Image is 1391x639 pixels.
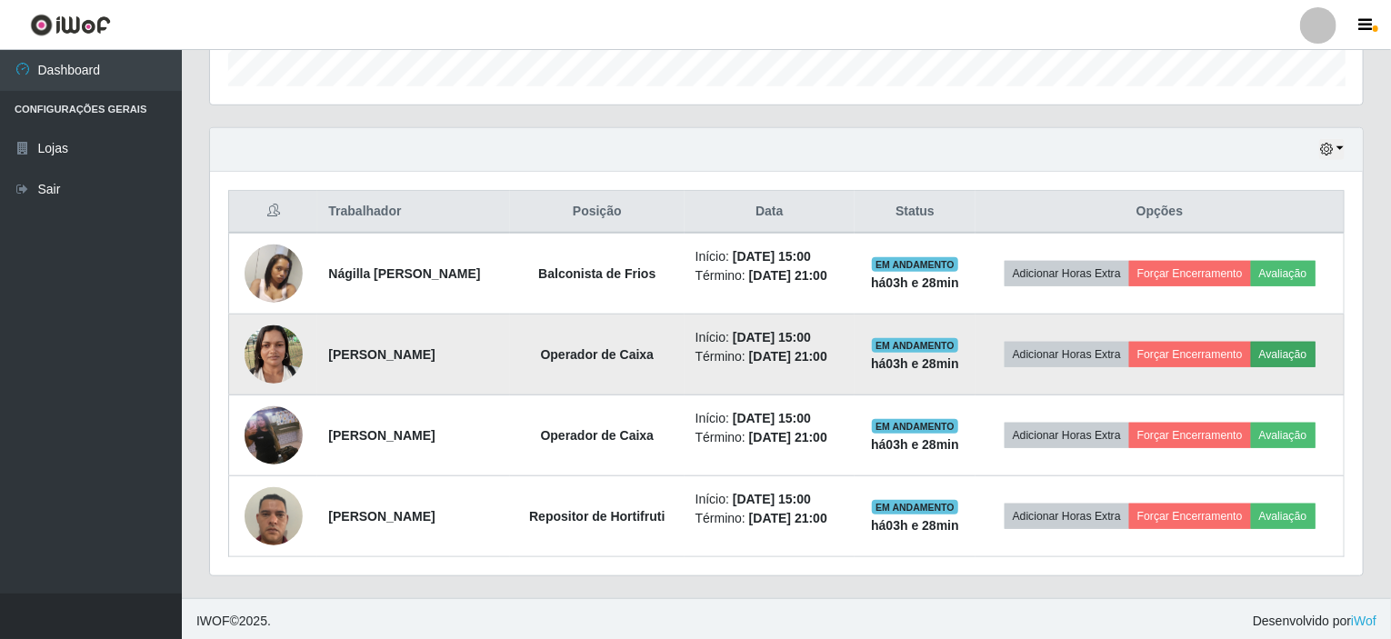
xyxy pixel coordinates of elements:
li: Término: [695,509,844,528]
span: EM ANDAMENTO [872,419,958,434]
li: Início: [695,409,844,428]
time: [DATE] 15:00 [733,330,811,344]
time: [DATE] 15:00 [733,411,811,425]
li: Término: [695,266,844,285]
img: 1749663581820.jpeg [245,477,303,554]
img: CoreUI Logo [30,14,111,36]
li: Início: [695,490,844,509]
strong: [PERSON_NAME] [328,347,435,362]
time: [DATE] 21:00 [749,430,827,444]
a: iWof [1351,614,1376,628]
th: Trabalhador [317,191,510,234]
span: EM ANDAMENTO [872,338,958,353]
strong: Repositor de Hortifruti [529,509,665,524]
time: [DATE] 15:00 [733,492,811,506]
img: 1725070298663.jpeg [245,384,303,487]
strong: há 03 h e 28 min [871,518,959,533]
time: [DATE] 21:00 [749,349,827,364]
button: Adicionar Horas Extra [1005,261,1129,286]
strong: Operador de Caixa [541,428,655,443]
li: Início: [695,247,844,266]
button: Avaliação [1251,342,1316,367]
li: Início: [695,328,844,347]
li: Término: [695,347,844,366]
span: EM ANDAMENTO [872,500,958,514]
button: Adicionar Horas Extra [1005,342,1129,367]
button: Adicionar Horas Extra [1005,504,1129,529]
strong: há 03 h e 28 min [871,356,959,371]
button: Avaliação [1251,261,1316,286]
strong: há 03 h e 28 min [871,275,959,290]
strong: Nágilla [PERSON_NAME] [328,266,480,281]
strong: Operador de Caixa [541,347,655,362]
span: © 2025 . [196,612,271,631]
time: [DATE] 15:00 [733,249,811,264]
span: IWOF [196,614,230,628]
img: 1742141215420.jpeg [245,235,303,312]
button: Forçar Encerramento [1129,423,1251,448]
button: Adicionar Horas Extra [1005,423,1129,448]
strong: Balconista de Frios [538,266,655,281]
th: Opções [976,191,1344,234]
button: Forçar Encerramento [1129,504,1251,529]
strong: [PERSON_NAME] [328,509,435,524]
strong: há 03 h e 28 min [871,437,959,452]
th: Data [685,191,855,234]
time: [DATE] 21:00 [749,268,827,283]
span: Desenvolvido por [1253,612,1376,631]
th: Status [855,191,976,234]
time: [DATE] 21:00 [749,511,827,525]
img: 1720809249319.jpeg [245,315,303,393]
button: Avaliação [1251,423,1316,448]
span: EM ANDAMENTO [872,257,958,272]
strong: [PERSON_NAME] [328,428,435,443]
li: Término: [695,428,844,447]
button: Forçar Encerramento [1129,342,1251,367]
th: Posição [510,191,685,234]
button: Avaliação [1251,504,1316,529]
button: Forçar Encerramento [1129,261,1251,286]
